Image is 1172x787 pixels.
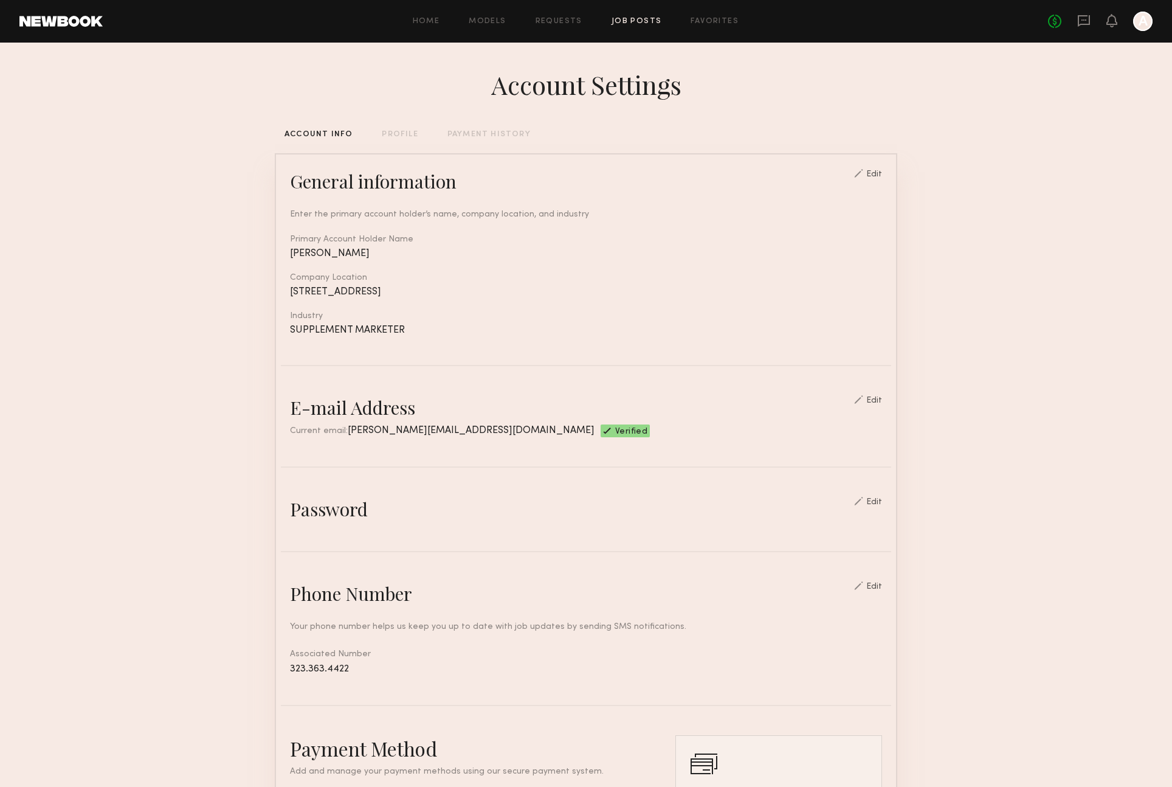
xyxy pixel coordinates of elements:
a: Job Posts [612,18,662,26]
div: Company Location [290,274,882,282]
div: Phone Number [290,581,412,606]
a: Favorites [691,18,739,26]
div: Account Settings [491,68,681,102]
div: E-mail Address [290,395,415,420]
div: Password [290,497,368,521]
span: Verified [615,428,647,437]
span: [PERSON_NAME][EMAIL_ADDRESS][DOMAIN_NAME] [348,426,595,435]
div: Industry [290,312,882,321]
div: Primary Account Holder Name [290,235,882,244]
div: [STREET_ADDRESS] [290,287,882,297]
div: Your phone number helps us keep you up to date with job updates by sending SMS notifications. [290,620,882,633]
div: Edit [866,170,882,179]
div: PROFILE [382,131,418,139]
div: Edit [866,583,882,591]
div: Associated Number [290,648,882,676]
div: [PERSON_NAME] [290,249,882,259]
div: Edit [866,397,882,405]
div: Enter the primary account holder’s name, company location, and industry [290,208,882,221]
div: PAYMENT HISTORY [447,131,531,139]
div: SUPPLEMENT MARKETER [290,325,882,336]
a: Home [413,18,440,26]
p: Add and manage your payment methods using our secure payment system. [290,768,639,776]
a: Requests [536,18,582,26]
div: Current email: [290,425,595,437]
div: Edit [866,498,882,507]
div: General information [290,169,457,193]
a: A [1133,12,1153,31]
div: ACCOUNT INFO [284,131,353,139]
h2: Payment Method [290,735,639,761]
a: Models [469,18,506,26]
span: 323.363.4422 [290,664,349,674]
